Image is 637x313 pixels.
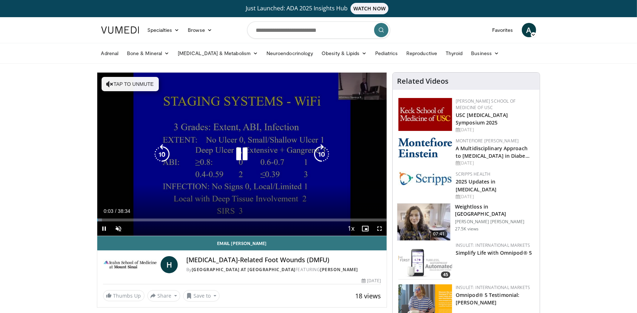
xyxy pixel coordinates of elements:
[522,23,536,37] a: A
[456,284,530,290] a: Insulet: International Markets
[115,208,117,214] span: /
[456,292,519,306] a: Omnipod® 5 Testimonial: [PERSON_NAME]
[398,98,452,131] img: 7b941f1f-d101-407a-8bfa-07bd47db01ba.png.150x105_q85_autocrop_double_scale_upscale_version-0.2.jpg
[397,77,449,85] h4: Related Videos
[351,3,388,14] span: WATCH NOW
[344,221,358,236] button: Playback Rate
[398,242,452,280] a: 45
[247,21,390,39] input: Search topics, interventions
[186,266,381,273] div: By FEATURING
[456,242,530,248] a: Insulet: International Markets
[431,230,448,238] span: 07:41
[372,221,387,236] button: Fullscreen
[143,23,184,37] a: Specialties
[398,242,452,280] img: f4bac35f-2703-40d6-a70d-02c4a6bd0abe.png.150x105_q85_crop-smart_upscale.png
[112,221,126,236] button: Unmute
[456,171,490,177] a: Scripps Health
[118,208,130,214] span: 38:34
[320,266,358,273] a: [PERSON_NAME]
[97,236,387,250] a: Email [PERSON_NAME]
[104,208,113,214] span: 0:03
[262,46,317,60] a: Neuroendocrinology
[102,3,535,14] a: Just Launched: ADA 2025 Insights HubWATCH NOW
[97,73,387,236] video-js: Video Player
[186,256,381,264] h4: [MEDICAL_DATA]-Related Foot Wounds (DMFU)
[402,46,441,60] a: Reproductive
[355,292,381,300] span: 18 views
[161,256,178,273] a: H
[455,219,535,225] p: [PERSON_NAME] [PERSON_NAME]
[101,26,139,34] img: VuMedi Logo
[456,138,519,144] a: Montefiore [PERSON_NAME]
[103,290,144,301] a: Thumbs Up
[456,98,515,111] a: [PERSON_NAME] School of Medicine of USC
[192,266,295,273] a: [GEOGRAPHIC_DATA] at [GEOGRAPHIC_DATA]
[362,278,381,284] div: [DATE]
[398,138,452,157] img: b0142b4c-93a1-4b58-8f91-5265c282693c.png.150x105_q85_autocrop_double_scale_upscale_version-0.2.png
[456,178,496,192] a: 2025 Updates in [MEDICAL_DATA]
[441,272,450,278] span: 45
[456,127,534,133] div: [DATE]
[147,290,181,302] button: Share
[97,46,123,60] a: Adrenal
[103,256,158,273] img: Icahn School of Medicine at Mount Sinai
[455,226,479,232] p: 27.5K views
[398,171,452,186] img: c9f2b0b7-b02a-4276-a72a-b0cbb4230bc1.jpg.150x105_q85_autocrop_double_scale_upscale_version-0.2.jpg
[97,221,112,236] button: Pause
[371,46,402,60] a: Pediatrics
[456,112,508,126] a: USC [MEDICAL_DATA] Symposium 2025
[455,203,535,217] h3: Weightloss in [GEOGRAPHIC_DATA]
[441,46,467,60] a: Thyroid
[97,219,387,221] div: Progress Bar
[317,46,371,60] a: Obesity & Lipids
[123,46,173,60] a: Bone & Mineral
[456,194,534,200] div: [DATE]
[183,290,220,302] button: Save to
[456,145,530,159] a: A Multidisciplinary Approach to [MEDICAL_DATA] in Diabe…
[358,221,372,236] button: Enable picture-in-picture mode
[488,23,518,37] a: Favorites
[173,46,262,60] a: [MEDICAL_DATA] & Metabolism
[456,160,534,166] div: [DATE]
[456,249,532,256] a: Simplify Life with Omnipod® 5
[397,204,450,241] img: 9983fed1-7565-45be-8934-aef1103ce6e2.150x105_q85_crop-smart_upscale.jpg
[467,46,504,60] a: Business
[102,77,159,91] button: Tap to unmute
[183,23,216,37] a: Browse
[397,203,535,241] a: 07:41 Weightloss in [GEOGRAPHIC_DATA] [PERSON_NAME] [PERSON_NAME] 27.5K views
